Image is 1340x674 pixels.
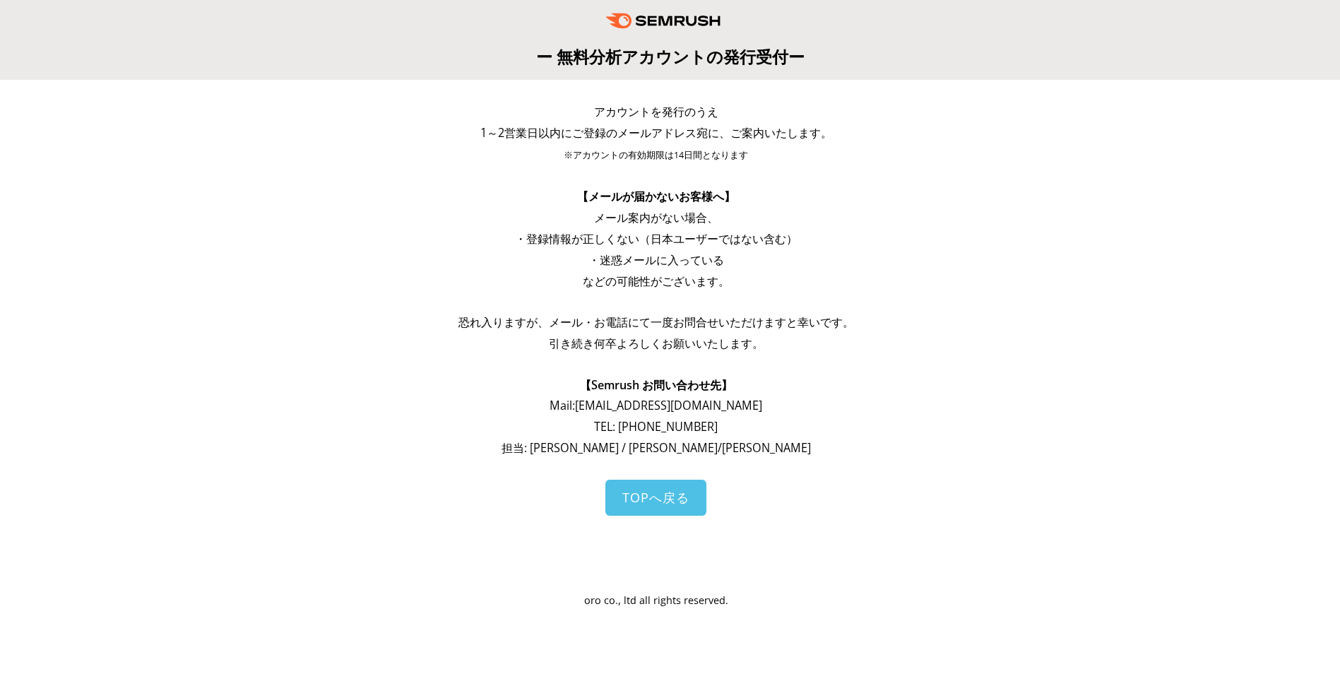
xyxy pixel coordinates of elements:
[594,104,718,119] span: アカウントを発行のうえ
[622,489,689,506] span: TOPへ戻る
[594,419,718,434] span: TEL: [PHONE_NUMBER]
[583,273,730,289] span: などの可能性がございます。
[577,189,735,204] span: 【メールが届かないお客様へ】
[580,377,733,393] span: 【Semrush お問い合わせ先】
[480,125,832,141] span: 1～2営業日以内にご登録のメールアドレス宛に、ご案内いたします。
[549,336,764,351] span: 引き続き何卒よろしくお願いいたします。
[550,398,762,413] span: Mail: [EMAIL_ADDRESS][DOMAIN_NAME]
[458,314,854,330] span: 恐れ入りますが、メール・お電話にて一度お問合せいただけますと幸いです。
[502,440,811,456] span: 担当: [PERSON_NAME] / [PERSON_NAME]/[PERSON_NAME]
[584,593,728,607] span: oro co., ltd all rights reserved.
[564,149,748,161] span: ※アカウントの有効期限は14日間となります
[605,480,706,516] a: TOPへ戻る
[515,231,798,247] span: ・登録情報が正しくない（日本ユーザーではない含む）
[536,45,805,68] span: ー 無料分析アカウントの発行受付ー
[588,252,724,268] span: ・迷惑メールに入っている
[594,210,718,225] span: メール案内がない場合、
